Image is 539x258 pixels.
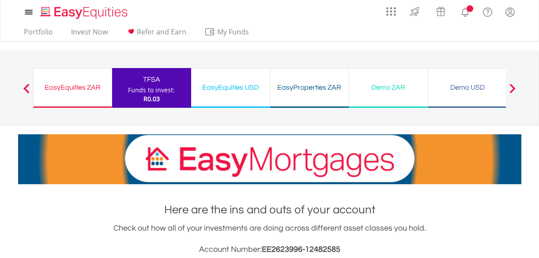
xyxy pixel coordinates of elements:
a: AppsGrid [381,2,402,16]
a: Home page [37,2,131,20]
h1: Here are the ins and outs of your account [18,202,521,218]
a: My Profile [499,2,521,22]
span: Refer and Earn [137,27,186,37]
button: Next [504,88,521,97]
div: Demo USD [433,81,501,94]
a: Invest Now [68,27,111,41]
img: grid-menu-icon.svg [386,7,396,16]
div: Funds to invest: [128,86,175,95]
img: thrive-v2.svg [407,4,422,19]
a: FAQ's and Support [476,2,499,20]
a: Portfolio [20,27,57,41]
div: EasyEquities ZAR [39,81,106,94]
a: Refer and Earn [122,27,190,41]
div: Demo ZAR [354,81,422,94]
div: EasyProperties ZAR [275,81,343,94]
a: Notifications [454,2,476,20]
span: R0.03 [143,95,160,103]
span: EE2623996-12482585 [262,245,340,254]
h3: Account Number: [18,243,521,256]
button: Previous [18,88,35,97]
div: Check out how all of your investments are doing across different asset classes you hold. [18,222,521,256]
img: EasyEquities_Logo.png [39,5,131,20]
div: TFSA [117,73,186,86]
img: vouchers-v2.svg [433,4,448,19]
a: Vouchers [428,2,454,19]
span: My Funds [204,26,262,38]
div: EasyEquities USD [196,81,264,94]
img: EasyMortage Promotion Banner [18,134,521,184]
